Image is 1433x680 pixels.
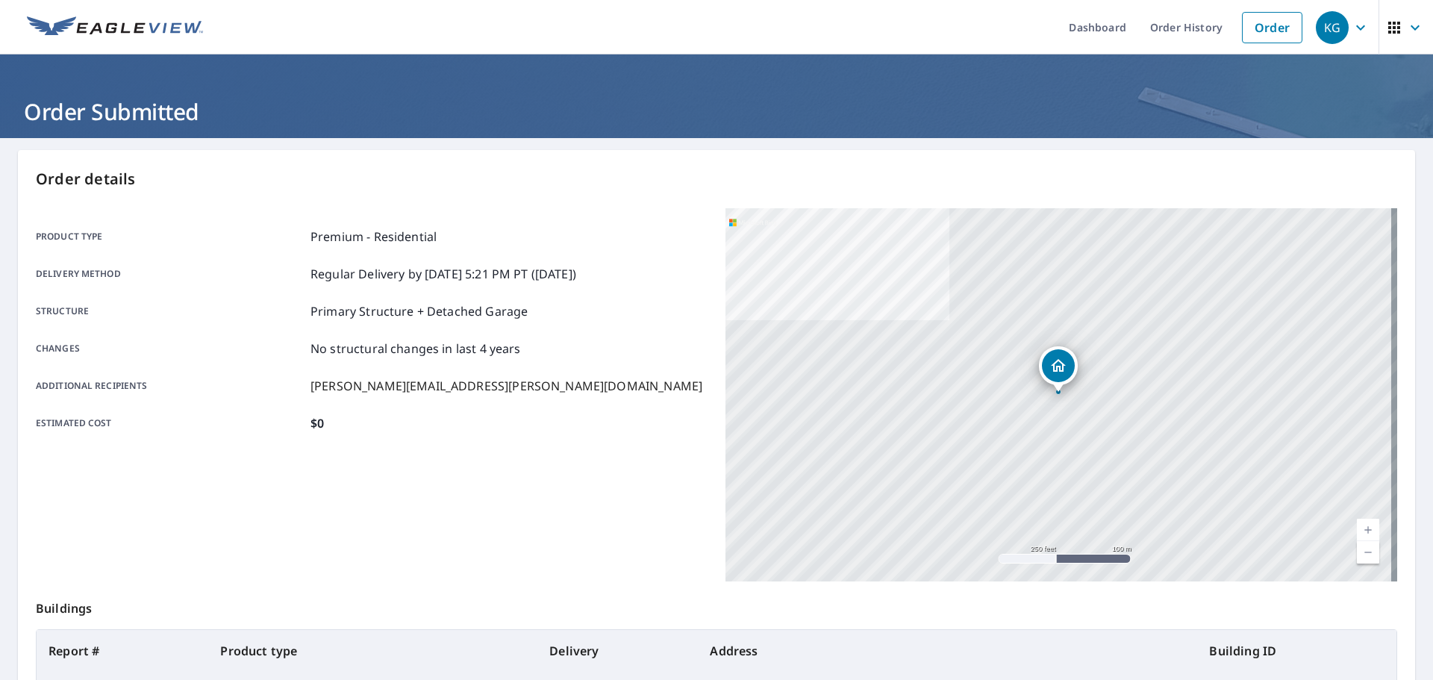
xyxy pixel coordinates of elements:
p: $0 [310,414,324,432]
p: Regular Delivery by [DATE] 5:21 PM PT ([DATE]) [310,265,576,283]
div: KG [1316,11,1349,44]
a: Current Level 17, Zoom In [1357,519,1379,541]
p: No structural changes in last 4 years [310,340,521,358]
p: Premium - Residential [310,228,437,246]
th: Building ID [1197,630,1396,672]
a: Current Level 17, Zoom Out [1357,541,1379,564]
p: Delivery method [36,265,305,283]
th: Delivery [537,630,698,672]
img: EV Logo [27,16,203,39]
p: Buildings [36,581,1397,629]
p: Structure [36,302,305,320]
p: Changes [36,340,305,358]
p: Product type [36,228,305,246]
p: Additional recipients [36,377,305,395]
p: Primary Structure + Detached Garage [310,302,528,320]
p: [PERSON_NAME][EMAIL_ADDRESS][PERSON_NAME][DOMAIN_NAME] [310,377,702,395]
a: Order [1242,12,1302,43]
div: Dropped pin, building 1, Residential property, 918 Thelma Dr Granbury, TX 76049 [1039,346,1078,393]
th: Report # [37,630,208,672]
h1: Order Submitted [18,96,1415,127]
th: Product type [208,630,537,672]
p: Order details [36,168,1397,190]
th: Address [698,630,1197,672]
p: Estimated cost [36,414,305,432]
